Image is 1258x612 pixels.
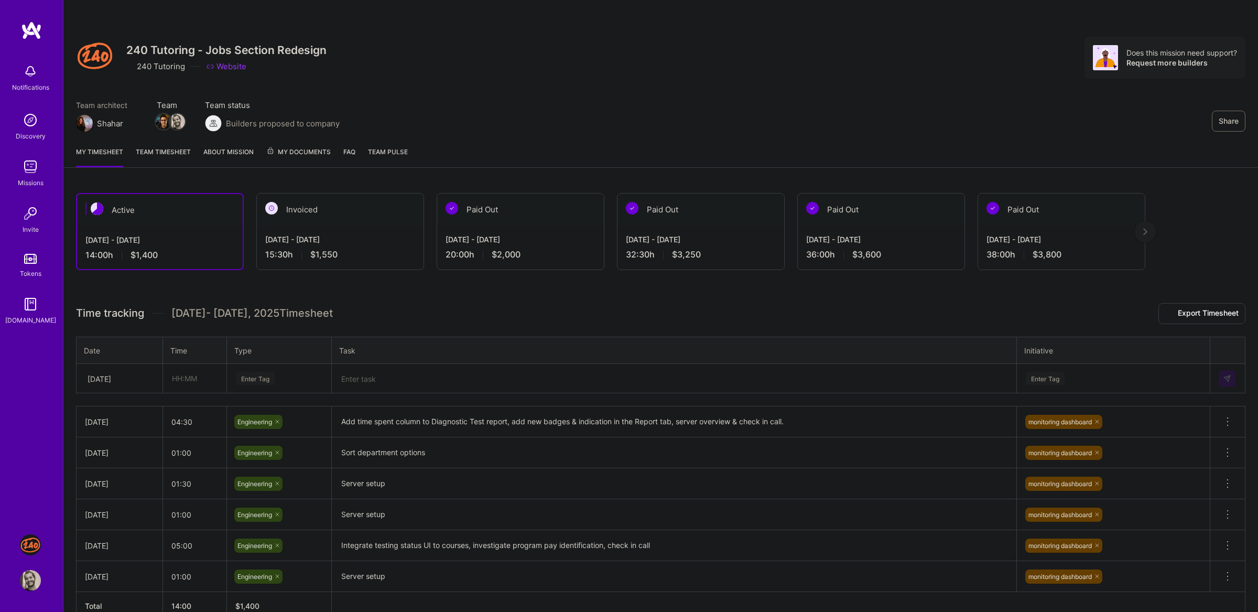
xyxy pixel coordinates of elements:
[237,573,272,581] span: Engineering
[85,416,154,427] div: [DATE]
[76,100,136,111] span: Team architect
[617,194,784,226] div: Paid Out
[145,376,150,381] i: icon Chevron
[126,61,185,72] div: 240 Tutoring
[236,370,275,386] div: Enter Tag
[85,447,154,458] div: [DATE]
[332,337,1017,364] th: Task
[206,61,246,72] a: Website
[126,44,327,57] h3: 240 Tutoring - Jobs Section Redesign
[76,307,144,320] span: Time tracking
[986,249,1136,260] div: 38:00 h
[12,82,49,93] div: Notifications
[17,534,44,555] a: J: 240 Tutoring - Jobs Section Redesign
[237,542,272,550] span: Engineering
[88,373,111,384] div: [DATE]
[163,563,226,590] input: HH:MM
[672,249,701,260] span: $3,250
[265,249,415,260] div: 15:30 h
[1212,111,1245,132] button: Share
[170,113,184,131] a: Team Member Avatar
[806,202,819,214] img: Paid Out
[20,203,41,224] img: Invite
[1158,303,1245,324] button: Export Timesheet
[437,194,604,226] div: Paid Out
[203,146,254,167] a: About Mission
[171,307,333,320] span: [DATE] - [DATE] , 2025 Timesheet
[1028,542,1092,550] span: monitoring dashboard
[626,202,638,214] img: Paid Out
[76,37,114,74] img: Company Logo
[20,534,41,555] img: J: 240 Tutoring - Jobs Section Redesign
[127,119,136,127] i: icon Mail
[492,249,520,260] span: $2,000
[265,234,415,245] div: [DATE] - [DATE]
[91,202,103,215] img: Active
[226,118,340,129] span: Builders proposed to company
[163,470,226,498] input: HH:MM
[20,156,41,177] img: teamwork
[163,532,226,560] input: HH:MM
[205,100,340,111] span: Team status
[17,570,44,591] a: User Avatar
[626,249,776,260] div: 32:30 h
[237,449,272,457] span: Engineering
[157,113,170,131] a: Team Member Avatar
[265,202,278,214] img: Invoiced
[169,114,185,130] img: Team Member Avatar
[1126,58,1237,68] div: Request more builders
[156,114,171,130] img: Team Member Avatar
[806,234,956,245] div: [DATE] - [DATE]
[126,62,135,71] i: icon CompanyGray
[257,194,424,226] div: Invoiced
[85,540,154,551] div: [DATE]
[21,21,42,40] img: logo
[333,407,1015,436] textarea: Add time spent column to Diagnostic Test report, add new badges & indication in the Report tab, s...
[20,110,41,131] img: discovery
[85,571,154,582] div: [DATE]
[1028,418,1092,426] span: monitoring dashboard
[798,194,964,226] div: Paid Out
[446,234,595,245] div: [DATE] - [DATE]
[310,249,338,260] span: $1,550
[164,364,226,392] input: HH:MM
[978,194,1145,226] div: Paid Out
[163,501,226,529] input: HH:MM
[986,202,999,214] img: Paid Out
[446,249,595,260] div: 20:00 h
[237,511,272,519] span: Engineering
[333,531,1015,560] textarea: Integrate testing status UI to courses, investigate program pay identification, check in call
[333,438,1015,467] textarea: Sort department options
[368,146,408,167] a: Team Pulse
[5,315,56,326] div: [DOMAIN_NAME]
[20,570,41,591] img: User Avatar
[626,234,776,245] div: [DATE] - [DATE]
[24,254,37,264] img: tokens
[85,509,154,520] div: [DATE]
[1219,116,1239,126] span: Share
[333,469,1015,498] textarea: Server setup
[235,602,259,610] span: $ 1,400
[163,439,226,467] input: HH:MM
[986,234,1136,245] div: [DATE] - [DATE]
[97,118,123,129] div: Shahar
[1026,370,1065,386] div: Enter Tag
[333,562,1015,591] textarea: Server setup
[852,249,881,260] span: $3,600
[446,202,458,214] img: Paid Out
[157,100,184,111] span: Team
[1165,308,1174,319] i: icon Download
[205,115,222,132] img: Builders proposed to company
[76,115,93,132] img: Team Architect
[20,268,41,279] div: Tokens
[136,146,191,167] a: Team timesheet
[20,294,41,315] img: guide book
[333,500,1015,529] textarea: Server setup
[163,408,226,436] input: HH:MM
[20,61,41,82] img: bell
[368,148,408,156] span: Team Pulse
[227,337,332,364] th: Type
[23,224,39,235] div: Invite
[170,345,219,356] div: Time
[1024,345,1202,357] div: Initiative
